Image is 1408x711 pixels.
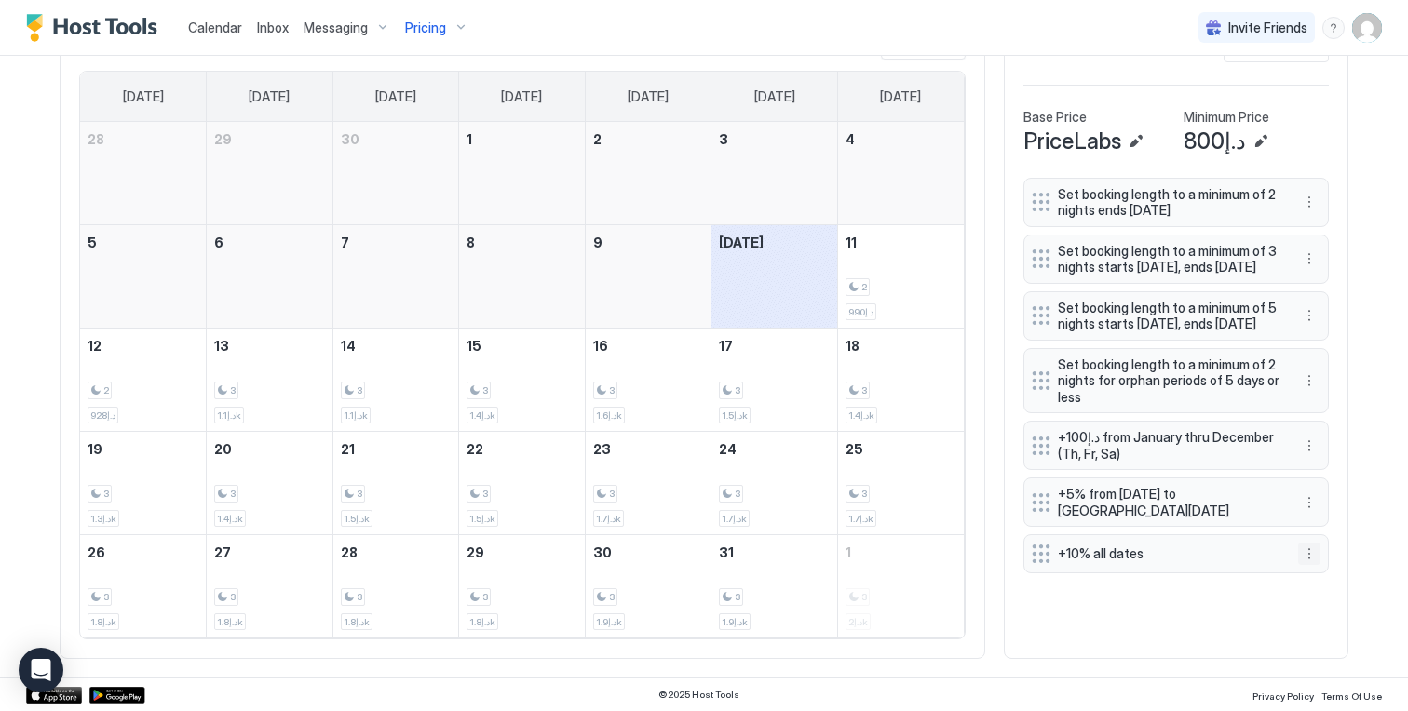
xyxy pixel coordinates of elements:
[357,72,435,122] a: Tuesday
[593,131,602,147] span: 2
[848,513,873,525] span: د.إ1.7k
[1023,178,1329,227] div: Set booking length to a minimum of 2 nights ends [DATE] menu
[333,329,459,363] a: October 14, 2025
[736,72,814,122] a: Friday
[1352,13,1382,43] div: User profile
[719,441,737,457] span: 24
[1321,685,1382,704] a: Terms Of Use
[837,225,964,329] td: October 11, 2025
[469,513,495,525] span: د.إ1.5k
[861,384,867,396] span: 3
[711,225,837,260] a: October 10, 2025
[1298,191,1320,213] button: More options
[459,432,585,466] a: October 22, 2025
[80,432,207,535] td: October 19, 2025
[88,131,104,147] span: 28
[357,591,362,603] span: 3
[80,432,206,466] a: October 19, 2025
[80,122,206,156] a: September 28, 2025
[722,616,748,628] span: د.إ1.9k
[711,535,838,638] td: October 31, 2025
[585,122,711,225] td: October 2, 2025
[230,72,308,122] a: Monday
[609,591,615,603] span: 3
[341,544,358,560] span: 28
[344,616,370,628] span: د.إ1.8k
[304,20,368,36] span: Messaging
[88,441,102,457] span: 19
[586,225,711,260] a: October 9, 2025
[469,616,495,628] span: د.إ1.8k
[501,88,542,105] span: [DATE]
[103,488,109,500] span: 3
[214,544,231,560] span: 27
[586,432,711,466] a: October 23, 2025
[459,432,586,535] td: October 22, 2025
[207,122,333,225] td: September 29, 2025
[838,329,964,363] a: October 18, 2025
[217,409,241,422] span: د.إ1.1k
[711,225,838,329] td: October 10, 2025
[332,225,459,329] td: October 7, 2025
[80,535,207,638] td: October 26, 2025
[482,72,561,122] a: Wednesday
[1058,545,1279,562] span: +10% all dates
[214,131,232,147] span: 29
[214,235,223,250] span: 6
[1298,304,1320,327] div: menu
[405,20,446,36] span: Pricing
[80,225,206,260] a: October 5, 2025
[80,225,207,329] td: October 5, 2025
[593,338,608,354] span: 16
[719,544,734,560] span: 31
[80,329,207,432] td: October 12, 2025
[658,689,739,701] span: © 2025 Host Tools
[333,432,459,466] a: October 21, 2025
[467,441,483,457] span: 22
[1184,127,1246,155] span: د.إ800
[357,384,362,396] span: 3
[754,88,795,105] span: [DATE]
[722,409,748,422] span: د.إ1.5k
[80,535,206,570] a: October 26, 2025
[332,432,459,535] td: October 21, 2025
[585,432,711,535] td: October 23, 2025
[1184,109,1269,126] span: Minimum Price
[722,513,747,525] span: د.إ1.7k
[846,338,860,354] span: 18
[88,235,97,250] span: 5
[459,329,586,432] td: October 15, 2025
[846,544,851,560] span: 1
[459,225,585,260] a: October 8, 2025
[838,535,964,570] a: November 1, 2025
[482,488,488,500] span: 3
[341,235,349,250] span: 7
[1125,130,1147,153] button: Edit
[596,409,622,422] span: د.إ1.6k
[837,329,964,432] td: October 18, 2025
[375,88,416,105] span: [DATE]
[1023,127,1121,155] span: PriceLabs
[467,131,472,147] span: 1
[1228,20,1307,36] span: Invite Friends
[1023,477,1329,527] div: +5% from [DATE] to [GEOGRAPHIC_DATA][DATE] menu
[332,535,459,638] td: October 28, 2025
[207,225,332,260] a: October 6, 2025
[848,306,873,318] span: د.إ990
[586,122,711,156] a: October 2, 2025
[1023,291,1329,341] div: Set booking length to a minimum of 5 nights starts [DATE], ends [DATE] menu
[711,432,837,466] a: October 24, 2025
[257,18,289,37] a: Inbox
[593,441,611,457] span: 23
[719,338,733,354] span: 17
[207,432,333,535] td: October 20, 2025
[123,88,164,105] span: [DATE]
[846,441,863,457] span: 25
[217,513,243,525] span: د.إ1.4k
[80,122,207,225] td: September 28, 2025
[1298,543,1320,565] div: menu
[1298,248,1320,270] button: More options
[711,122,837,156] a: October 3, 2025
[482,384,488,396] span: 3
[467,544,484,560] span: 29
